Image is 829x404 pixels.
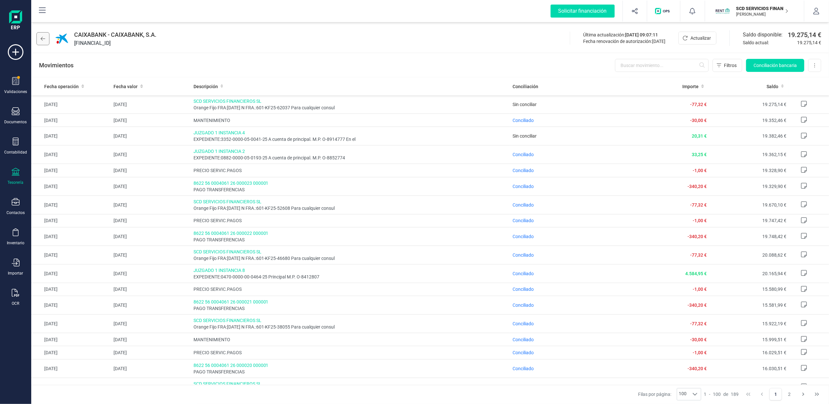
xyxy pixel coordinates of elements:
[31,114,111,127] td: [DATE]
[194,180,507,186] span: 8622 56 0004061 26 000023 000001
[194,155,507,161] span: EXPEDIENTE:0882-0000-05-0193-25 A cuenta de principal. M.P. O-8852774
[111,315,191,333] td: [DATE]
[690,337,707,342] span: -30,00 €
[704,391,739,397] div: -
[551,5,615,18] div: Solicitar financiación
[709,378,789,396] td: 16.370,71 €
[709,246,789,264] td: 20.088,62 €
[111,214,191,227] td: [DATE]
[736,12,788,17] p: [PERSON_NAME]
[4,89,27,94] div: Validaciones
[194,249,507,255] span: SCD SERVICIOS FINANCIEROS SL
[194,381,507,387] span: SCD SERVICIOS FINANCIEROS SL
[693,350,707,355] span: -1,00 €
[638,388,702,400] div: Filas por página:
[709,145,789,164] td: 19.362,15 €
[513,102,537,107] span: Sin conciliar
[111,127,191,145] td: [DATE]
[31,346,111,359] td: [DATE]
[709,177,789,195] td: 19.329,90 €
[709,127,789,145] td: 19.382,46 €
[688,184,707,189] span: -340,20 €
[74,30,156,39] span: CAIXABANK - CAIXABANK, S.A.
[7,240,24,246] div: Inventario
[111,296,191,315] td: [DATE]
[713,391,721,397] span: 100
[709,315,789,333] td: 15.922,19 €
[31,214,111,227] td: [DATE]
[709,164,789,177] td: 19.328,90 €
[111,227,191,246] td: [DATE]
[625,32,658,37] span: [DATE] 09:07:11
[724,62,737,69] span: Filtros
[31,177,111,195] td: [DATE]
[194,98,507,104] span: SCD SERVICIOS FINANCIEROS SL
[31,164,111,177] td: [DATE]
[111,346,191,359] td: [DATE]
[709,264,789,283] td: 20.165,94 €
[513,337,534,342] span: Conciliado
[704,391,706,397] span: 1
[731,391,739,397] span: 189
[688,234,707,239] span: -340,20 €
[715,4,730,18] img: SC
[194,362,507,369] span: 8622 56 0004061 26 000020 000001
[693,287,707,292] span: -1,00 €
[709,227,789,246] td: 19.748,42 €
[194,217,507,224] span: PRECIO SERVIC.PAGOS
[194,267,507,274] span: JUZGADO 1 INSTANCIA 8
[194,167,507,174] span: PRECIO SERVIC.PAGOS
[111,359,191,378] td: [DATE]
[31,95,111,114] td: [DATE]
[678,32,716,45] button: Actualizar
[513,350,534,355] span: Conciliado
[688,303,707,308] span: -340,20 €
[194,83,218,90] span: Descripción
[709,359,789,378] td: 16.030,51 €
[194,305,507,312] span: PAGO TRANSFERENCIAS
[690,35,711,41] span: Actualizar
[114,83,138,90] span: Fecha valor
[709,195,789,214] td: 19.670,10 €
[769,388,782,400] button: Page 1
[736,5,788,12] p: SCD SERVICIOS FINANCIEROS SL
[44,83,79,90] span: Fecha operación
[513,321,534,326] span: Conciliado
[685,271,707,276] span: 4.584,95 €
[194,186,507,193] span: PAGO TRANSFERENCIAS
[583,32,665,38] div: Última actualización:
[39,61,74,70] p: Movimientos
[709,333,789,346] td: 15.999,51 €
[8,271,23,276] div: Importar
[194,286,507,292] span: PRECIO SERVIC.PAGOS
[111,264,191,283] td: [DATE]
[5,119,27,125] div: Documentos
[692,133,707,139] span: 20,31 €
[31,195,111,214] td: [DATE]
[513,218,534,223] span: Conciliado
[513,133,537,139] span: Sin conciliar
[31,264,111,283] td: [DATE]
[742,388,755,400] button: First Page
[111,95,191,114] td: [DATE]
[513,271,534,276] span: Conciliado
[31,333,111,346] td: [DATE]
[8,180,24,185] div: Tesorería
[652,39,665,44] span: [DATE]
[513,184,534,189] span: Conciliado
[194,136,507,142] span: EXPEDIENTE:3352-0000-05-0041-25 A cuenta de principal. M.P. O-8914777 En el
[709,283,789,296] td: 15.580,99 €
[513,83,538,90] span: Conciliación
[194,349,507,356] span: PRECIO SERVIC.PAGOS
[690,202,707,208] span: -77,32 €
[788,30,821,39] span: 19.275,14 €
[194,317,507,324] span: SCD SERVICIOS FINANCIEROS SL
[709,346,789,359] td: 16.029,51 €
[111,145,191,164] td: [DATE]
[194,236,507,243] span: PAGO TRANSFERENCIAS
[194,205,507,211] span: Orange Fijo FRA:[DATE] N FRA.:601-KF25-52608 Para cualquier consul
[194,117,507,124] span: MANTENIMIENTO
[31,283,111,296] td: [DATE]
[709,114,789,127] td: 19.352,46 €
[111,246,191,264] td: [DATE]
